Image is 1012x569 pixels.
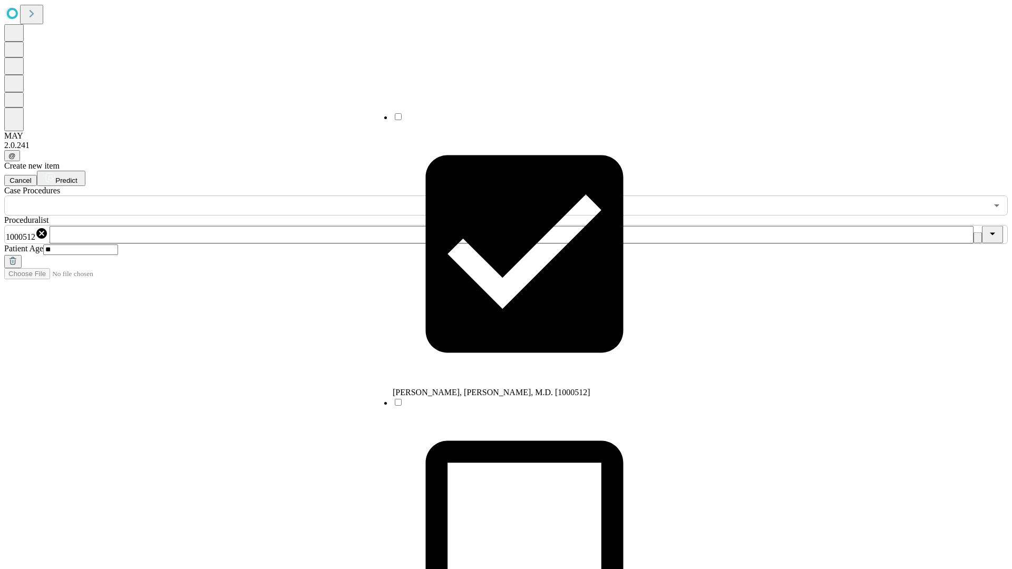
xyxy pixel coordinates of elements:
[55,176,77,184] span: Predict
[4,186,60,195] span: Scheduled Procedure
[393,388,590,397] span: [PERSON_NAME], [PERSON_NAME], M.D. [1000512]
[982,226,1003,243] button: Close
[4,244,43,253] span: Patient Age
[4,131,1008,141] div: MAY
[4,215,48,224] span: Proceduralist
[4,175,37,186] button: Cancel
[6,232,35,241] span: 1000512
[37,171,85,186] button: Predict
[8,152,16,160] span: @
[4,150,20,161] button: @
[989,198,1004,213] button: Open
[9,176,32,184] span: Cancel
[4,141,1008,150] div: 2.0.241
[974,232,982,243] button: Clear
[4,161,60,170] span: Create new item
[6,227,48,242] div: 1000512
